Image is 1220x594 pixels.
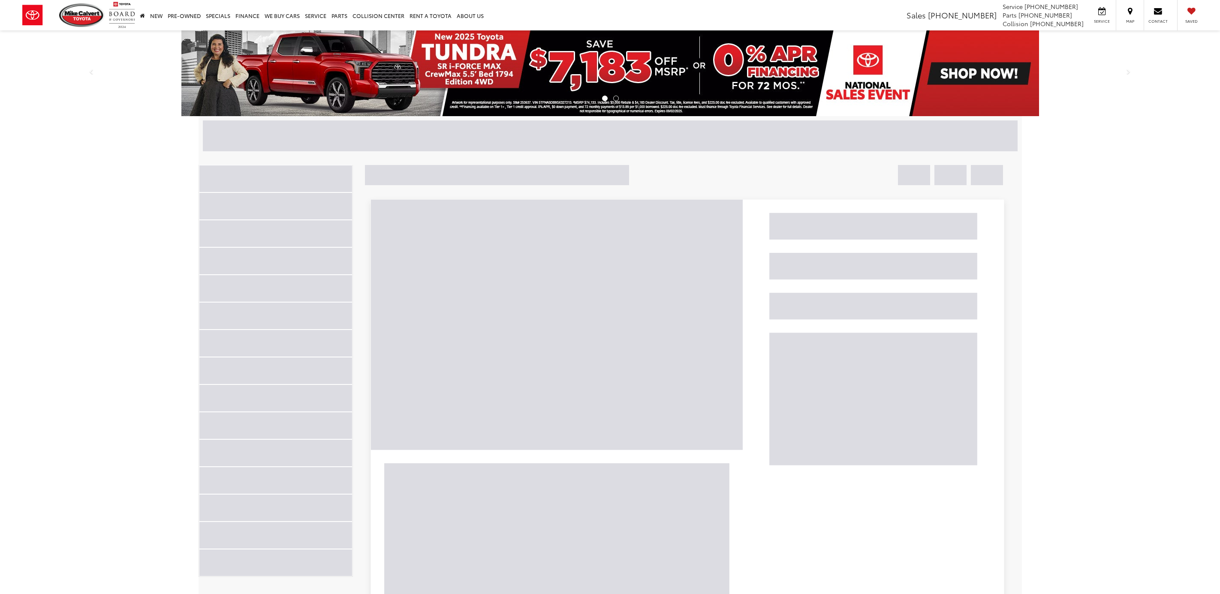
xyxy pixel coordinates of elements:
span: Map [1121,18,1139,24]
span: Contact [1148,18,1168,24]
img: Mike Calvert Toyota [59,3,105,27]
span: Service [1092,18,1112,24]
span: [PHONE_NUMBER] [1030,19,1084,28]
span: [PHONE_NUMBER] [928,9,997,21]
img: New 2025 Toyota Tundra [181,30,1039,116]
span: [PHONE_NUMBER] [1018,11,1072,19]
span: Service [1003,2,1023,11]
span: Parts [1003,11,1017,19]
span: Saved [1182,18,1201,24]
span: [PHONE_NUMBER] [1024,2,1078,11]
span: Collision [1003,19,1028,28]
span: Sales [907,9,926,21]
